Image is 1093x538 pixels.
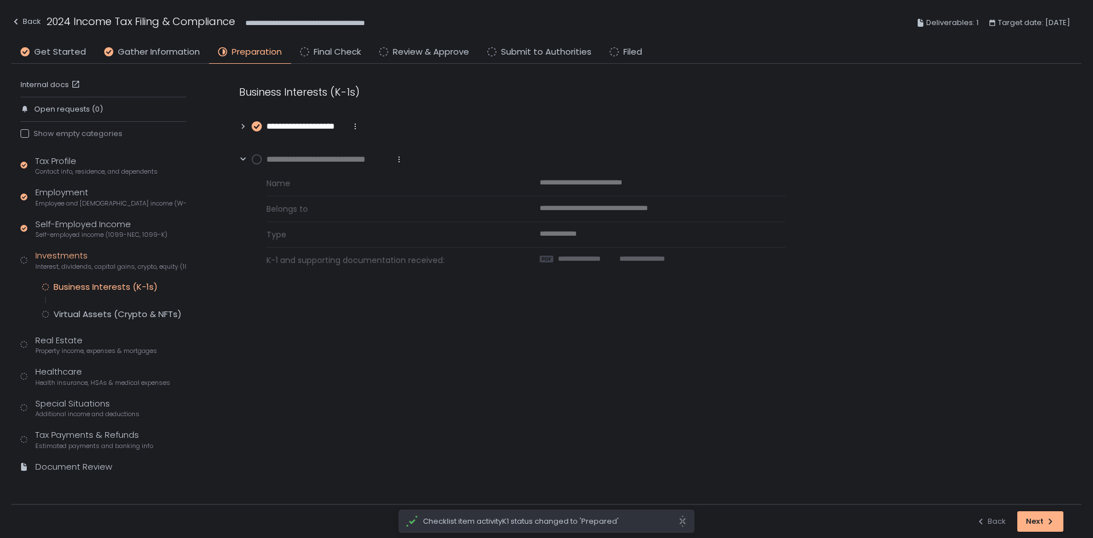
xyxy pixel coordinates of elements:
[34,46,86,59] span: Get Started
[35,461,112,474] div: Document Review
[35,365,170,387] div: Healthcare
[266,178,512,189] span: Name
[35,442,153,450] span: Estimated payments and banking info
[501,46,591,59] span: Submit to Authorities
[314,46,361,59] span: Final Check
[35,429,153,450] div: Tax Payments & Refunds
[239,84,786,100] div: Business Interests (K-1s)
[35,262,186,271] span: Interest, dividends, capital gains, crypto, equity (1099s, K-1s)
[35,397,139,419] div: Special Situations
[35,199,186,208] span: Employee and [DEMOGRAPHIC_DATA] income (W-2s)
[35,167,158,176] span: Contact info, residence, and dependents
[1026,516,1055,527] div: Next
[35,334,157,356] div: Real Estate
[393,46,469,59] span: Review & Approve
[232,46,282,59] span: Preparation
[976,511,1006,532] button: Back
[11,14,41,32] button: Back
[35,249,186,271] div: Investments
[35,410,139,418] span: Additional income and deductions
[678,515,687,527] svg: close
[266,254,512,266] span: K-1 and supporting documentation received:
[35,379,170,387] span: Health insurance, HSAs & medical expenses
[35,186,186,208] div: Employment
[423,516,678,527] span: Checklist item activityK1 status changed to 'Prepared'
[34,104,103,114] span: Open requests (0)
[118,46,200,59] span: Gather Information
[35,155,158,176] div: Tax Profile
[998,16,1070,30] span: Target date: [DATE]
[54,309,182,320] div: Virtual Assets (Crypto & NFTs)
[976,516,1006,527] div: Back
[35,218,167,240] div: Self-Employed Income
[926,16,979,30] span: Deliverables: 1
[20,80,83,90] a: Internal docs
[266,203,512,215] span: Belongs to
[54,281,158,293] div: Business Interests (K-1s)
[35,231,167,239] span: Self-employed income (1099-NEC, 1099-K)
[1017,511,1063,532] button: Next
[35,347,157,355] span: Property income, expenses & mortgages
[266,229,512,240] span: Type
[11,15,41,28] div: Back
[47,14,235,29] h1: 2024 Income Tax Filing & Compliance
[623,46,642,59] span: Filed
